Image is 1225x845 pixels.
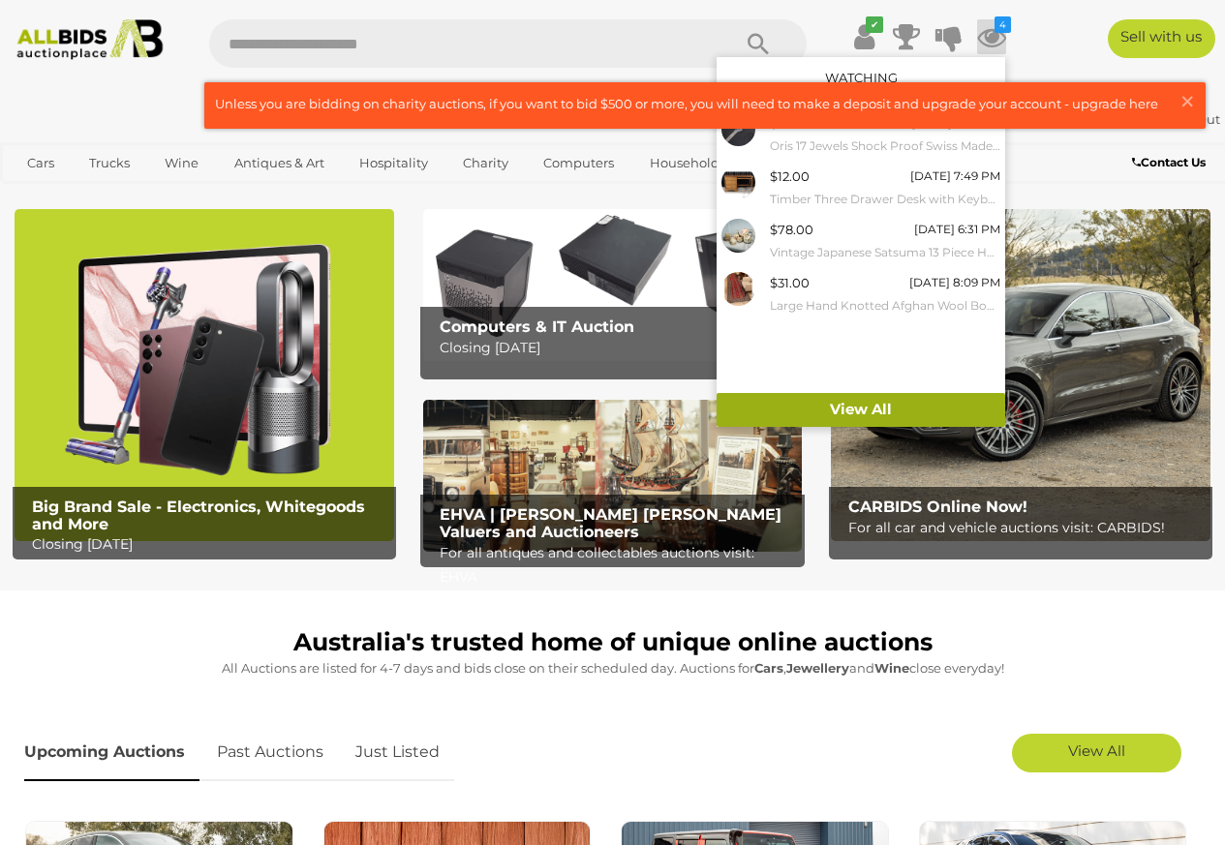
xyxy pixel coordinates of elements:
small: Oris 17 Jewels Shock Proof Swiss Made Vintage Watch [770,136,1000,157]
img: 53913-65a.jpg [721,272,755,306]
a: $12.00 [DATE] 7:49 PM Timber Three Drawer Desk with Keyboard Slide [717,161,1005,214]
a: Wine [152,147,211,179]
a: Sell with us [1108,19,1215,58]
span: View All [1068,741,1125,760]
button: Search [710,19,807,68]
p: For all car and vehicle auctions visit: CARBIDS! [848,516,1203,540]
b: Contact Us [1132,155,1206,169]
b: EHVA | [PERSON_NAME] [PERSON_NAME] Valuers and Auctioneers [440,505,781,541]
img: Big Brand Sale - Electronics, Whitegoods and More [15,209,394,541]
a: CARBIDS Online Now! CARBIDS Online Now! For all car and vehicle auctions visit: CARBIDS! [831,209,1210,541]
a: EHVA | Evans Hastings Valuers and Auctioneers EHVA | [PERSON_NAME] [PERSON_NAME] Valuers and Auct... [423,400,803,552]
p: Closing [DATE] [440,336,794,360]
i: 4 [995,16,1011,33]
a: Household [637,147,732,179]
a: 4 [977,19,1006,54]
span: × [1179,82,1196,120]
div: [DATE] 6:31 PM [914,219,1000,240]
a: Trucks [77,147,142,179]
a: Watching [825,70,898,85]
small: Timber Three Drawer Desk with Keyboard Slide [770,189,1000,210]
p: Closing [DATE] [32,532,386,557]
a: View All [1012,734,1181,772]
a: Antiques & Art [222,147,337,179]
img: Allbids.com.au [9,19,170,60]
a: [GEOGRAPHIC_DATA] [89,179,252,211]
a: Past Auctions [202,724,338,781]
a: Hospitality [347,147,441,179]
p: All Auctions are listed for 4-7 days and bids close on their scheduled day. Auctions for , and cl... [24,657,1201,679]
a: $78.00 [DATE] 6:31 PM Vintage Japanese Satsuma 13 Piece Hand Painted Porcelain Tea Set [717,214,1005,267]
img: EHVA | Evans Hastings Valuers and Auctioneers [423,400,803,552]
img: 53184-4a.jpg [721,112,755,146]
a: $130.00 [DATE] 7:25 PM Oris 17 Jewels Shock Proof Swiss Made Vintage Watch [717,107,1005,161]
a: View All [717,393,1005,427]
b: Big Brand Sale - Electronics, Whitegoods and More [32,498,365,533]
img: 53913-68a.jpg [721,219,755,253]
a: Sports [15,179,79,211]
a: $31.00 [DATE] 8:09 PM Large Hand Knotted Afghan Wool Bokhara Style Hallway Runner with Gul Design [717,267,1005,320]
div: [DATE] 7:49 PM [910,166,1000,187]
a: Big Brand Sale - Electronics, Whitegoods and More Big Brand Sale - Electronics, Whitegoods and Mo... [15,209,394,541]
img: CARBIDS Online Now! [831,209,1210,541]
strong: Cars [754,660,783,676]
small: Vintage Japanese Satsuma 13 Piece Hand Painted Porcelain Tea Set [770,242,1000,263]
span: $78.00 [770,222,813,237]
img: Computers & IT Auction [423,209,803,361]
b: CARBIDS Online Now! [848,498,1027,516]
a: Cars [15,147,67,179]
a: Computers & IT Auction Computers & IT Auction Closing [DATE] [423,209,803,361]
h1: Australia's trusted home of unique online auctions [24,629,1201,656]
a: Upcoming Auctions [24,724,199,781]
a: ✔ [849,19,878,54]
div: [DATE] 8:09 PM [909,272,1000,293]
strong: Wine [874,660,909,676]
p: For all antiques and collectables auctions visit: EHVA [440,541,794,589]
a: Just Listed [341,724,454,781]
a: Charity [450,147,521,179]
span: $12.00 [770,168,810,184]
b: Computers & IT Auction [440,317,634,336]
a: Contact Us [1132,152,1210,173]
span: $31.00 [770,275,810,290]
small: Large Hand Knotted Afghan Wool Bokhara Style Hallway Runner with Gul Design [770,295,1000,317]
img: 53917-7a.JPG [721,166,755,199]
strong: Jewellery [786,660,849,676]
a: Computers [531,147,627,179]
i: ✔ [866,16,883,33]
